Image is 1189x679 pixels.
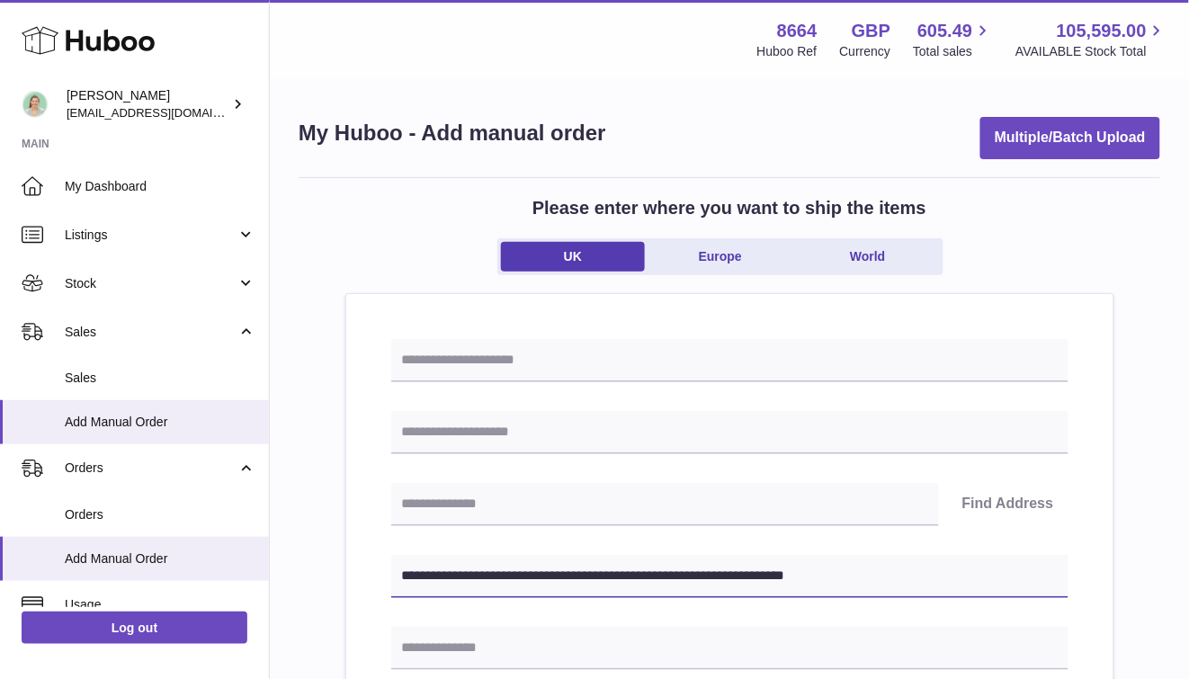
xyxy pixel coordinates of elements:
[65,324,237,341] span: Sales
[67,105,264,120] span: [EMAIL_ADDRESS][DOMAIN_NAME]
[65,414,255,431] span: Add Manual Order
[913,43,993,60] span: Total sales
[299,119,606,147] h1: My Huboo - Add manual order
[65,506,255,523] span: Orders
[840,43,891,60] div: Currency
[648,242,792,272] a: Europe
[980,117,1160,159] button: Multiple/Batch Upload
[913,19,993,60] a: 605.49 Total sales
[65,275,237,292] span: Stock
[67,87,228,121] div: [PERSON_NAME]
[532,196,926,220] h2: Please enter where you want to ship the items
[22,91,49,118] img: hello@thefacialcuppingexpert.com
[65,460,237,477] span: Orders
[852,19,890,43] strong: GBP
[917,19,972,43] span: 605.49
[777,19,818,43] strong: 8664
[796,242,940,272] a: World
[1057,19,1147,43] span: 105,595.00
[65,227,237,244] span: Listings
[1015,43,1167,60] span: AVAILABLE Stock Total
[757,43,818,60] div: Huboo Ref
[65,550,255,567] span: Add Manual Order
[65,370,255,387] span: Sales
[501,242,645,272] a: UK
[22,612,247,644] a: Log out
[65,596,255,613] span: Usage
[65,178,255,195] span: My Dashboard
[1015,19,1167,60] a: 105,595.00 AVAILABLE Stock Total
